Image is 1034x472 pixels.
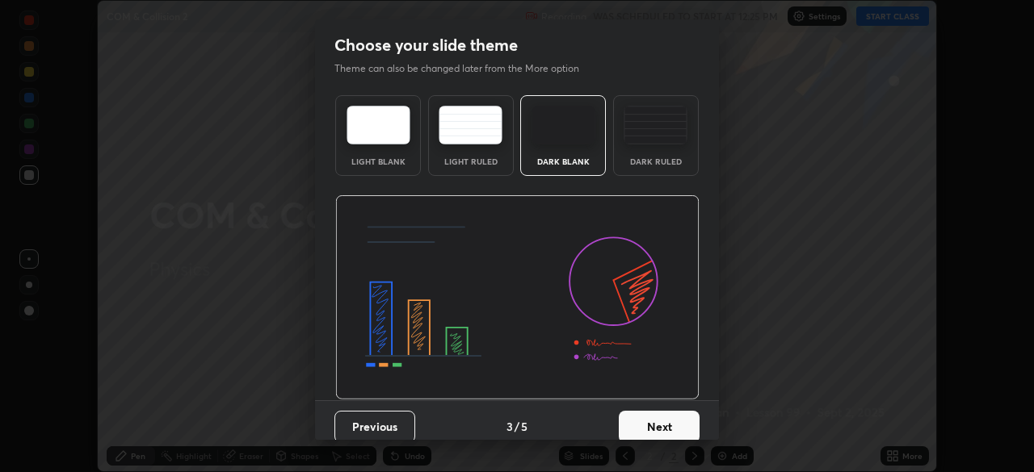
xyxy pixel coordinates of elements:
img: darkTheme.f0cc69e5.svg [532,106,595,144]
h4: 3 [506,418,513,435]
img: lightRuledTheme.5fabf969.svg [439,106,502,144]
h2: Choose your slide theme [334,35,518,56]
img: darkThemeBanner.d06ce4a2.svg [335,195,700,400]
button: Next [619,411,700,443]
h4: 5 [521,418,528,435]
div: Dark Ruled [624,157,688,165]
div: Light Ruled [439,157,503,165]
p: Theme can also be changed later from the More option [334,61,596,76]
img: lightTheme.e5ed3b09.svg [347,106,410,144]
div: Light Blank [346,157,410,165]
button: Previous [334,411,415,443]
img: darkRuledTheme.de295e13.svg [624,106,687,144]
div: Dark Blank [531,157,595,165]
h4: / [515,418,519,435]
